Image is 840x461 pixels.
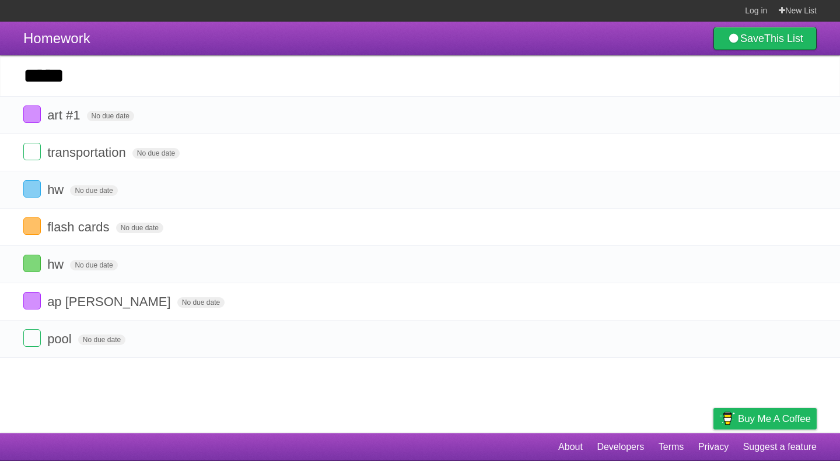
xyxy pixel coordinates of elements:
[738,409,811,429] span: Buy me a coffee
[23,30,90,46] span: Homework
[47,332,75,346] span: pool
[132,148,180,159] span: No due date
[78,335,125,345] span: No due date
[23,217,41,235] label: Done
[47,145,129,160] span: transportation
[47,182,66,197] span: hw
[713,27,817,50] a: SaveThis List
[23,255,41,272] label: Done
[70,260,117,270] span: No due date
[659,436,684,458] a: Terms
[47,220,112,234] span: flash cards
[698,436,729,458] a: Privacy
[713,408,817,430] a: Buy me a coffee
[23,105,41,123] label: Done
[743,436,817,458] a: Suggest a feature
[23,292,41,309] label: Done
[47,294,174,309] span: ap [PERSON_NAME]
[47,108,83,122] span: art #1
[597,436,644,458] a: Developers
[23,143,41,160] label: Done
[87,111,134,121] span: No due date
[70,185,117,196] span: No due date
[177,297,225,308] span: No due date
[719,409,735,428] img: Buy me a coffee
[23,180,41,198] label: Done
[558,436,583,458] a: About
[23,329,41,347] label: Done
[764,33,803,44] b: This List
[116,223,163,233] span: No due date
[47,257,66,272] span: hw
